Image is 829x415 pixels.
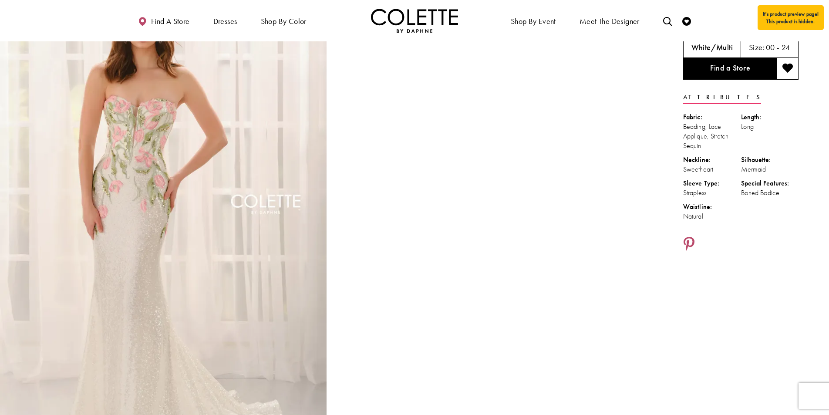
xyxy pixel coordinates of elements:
div: Natural [683,212,741,221]
div: Neckline: [683,155,741,165]
div: Sweetheart [683,165,741,174]
div: Waistline: [683,202,741,212]
div: Sleeve Type: [683,179,741,188]
a: Meet the designer [577,9,642,33]
a: Check Wishlist [680,9,693,33]
img: Colette by Daphne [371,9,458,33]
span: Shop by color [261,17,307,26]
div: Boned Bodice [741,188,799,198]
span: Dresses [213,17,237,26]
button: Add to wishlist [777,58,799,80]
a: Find a Store [683,58,777,80]
a: Share using Pinterest - Opens in new tab [683,236,695,253]
div: Beading, Lace Applique, Stretch Sequin [683,122,741,151]
div: Special Features: [741,179,799,188]
h5: Chosen color [691,43,733,52]
div: Mermaid [741,165,799,174]
div: Fabric: [683,112,741,122]
a: Attributes [683,91,761,104]
div: Strapless [683,188,741,198]
a: Toggle search [661,9,674,33]
span: Shop By Event [511,17,556,26]
span: Shop by color [259,9,309,33]
span: Shop By Event [509,9,558,33]
div: It's product preview page! This product is hidden. [758,5,824,30]
a: Visit Home Page [371,9,458,33]
div: Long [741,122,799,132]
div: Length: [741,112,799,122]
a: Find a store [136,9,192,33]
span: Find a store [151,17,190,26]
span: Meet the designer [580,17,640,26]
h5: 00 - 24 [766,43,790,52]
span: Dresses [211,9,239,33]
div: Silhouette: [741,155,799,165]
span: Size: [749,42,765,52]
